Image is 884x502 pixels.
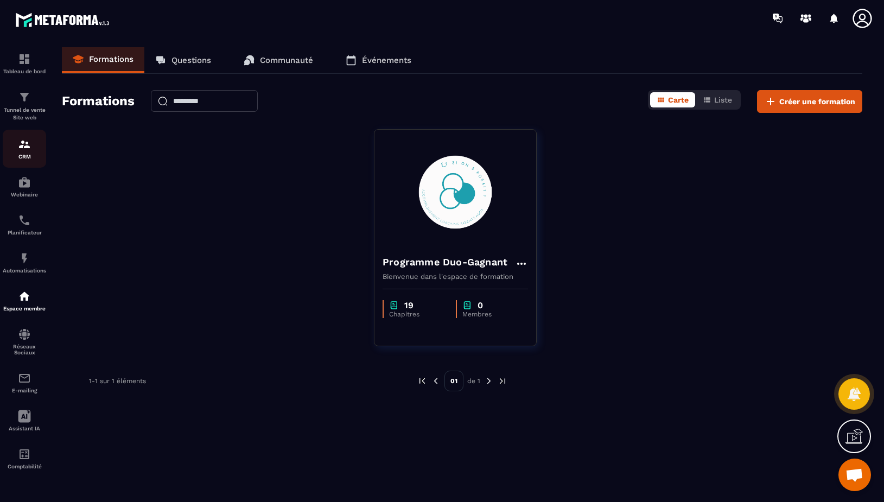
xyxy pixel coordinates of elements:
[498,376,507,386] img: next
[89,54,133,64] p: Formations
[431,376,441,386] img: prev
[484,376,494,386] img: next
[18,138,31,151] img: formation
[260,55,313,65] p: Communauté
[779,96,855,107] span: Créer une formation
[462,300,472,310] img: chapter
[3,168,46,206] a: automationsautomationsWebinaire
[838,459,871,491] div: Ouvrir le chat
[3,425,46,431] p: Assistant IA
[89,377,146,385] p: 1-1 sur 1 éléments
[18,91,31,104] img: formation
[3,45,46,82] a: formationformationTableau de bord
[650,92,695,107] button: Carte
[3,68,46,74] p: Tableau de bord
[389,310,445,318] p: Chapitres
[18,328,31,341] img: social-network
[383,272,528,281] p: Bienvenue dans l'espace de formation
[3,387,46,393] p: E-mailing
[3,130,46,168] a: formationformationCRM
[3,344,46,355] p: Réseaux Sociaux
[3,440,46,478] a: accountantaccountantComptabilité
[362,55,411,65] p: Événements
[3,320,46,364] a: social-networksocial-networkRéseaux Sociaux
[3,463,46,469] p: Comptabilité
[467,377,480,385] p: de 1
[62,90,135,113] h2: Formations
[144,47,222,73] a: Questions
[18,372,31,385] img: email
[3,106,46,122] p: Tunnel de vente Site web
[696,92,739,107] button: Liste
[404,300,414,310] p: 19
[478,300,483,310] p: 0
[3,192,46,198] p: Webinaire
[3,206,46,244] a: schedulerschedulerPlanificateur
[462,310,517,318] p: Membres
[374,129,550,360] a: formation-backgroundProgramme Duo-GagnantBienvenue dans l'espace de formationchapter19Chapitresch...
[3,82,46,130] a: formationformationTunnel de vente Site web
[383,138,528,246] img: formation-background
[335,47,422,73] a: Événements
[757,90,862,113] button: Créer une formation
[3,154,46,160] p: CRM
[18,53,31,66] img: formation
[18,176,31,189] img: automations
[3,306,46,312] p: Espace membre
[3,268,46,274] p: Automatisations
[389,300,399,310] img: chapter
[714,96,732,104] span: Liste
[3,364,46,402] a: emailemailE-mailing
[3,282,46,320] a: automationsautomationsEspace membre
[417,376,427,386] img: prev
[62,47,144,73] a: Formations
[233,47,324,73] a: Communauté
[3,244,46,282] a: automationsautomationsAutomatisations
[444,371,463,391] p: 01
[18,214,31,227] img: scheduler
[668,96,689,104] span: Carte
[3,230,46,236] p: Planificateur
[3,402,46,440] a: Assistant IA
[18,448,31,461] img: accountant
[18,290,31,303] img: automations
[15,10,113,30] img: logo
[18,252,31,265] img: automations
[383,255,507,270] h4: Programme Duo-Gagnant
[171,55,211,65] p: Questions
